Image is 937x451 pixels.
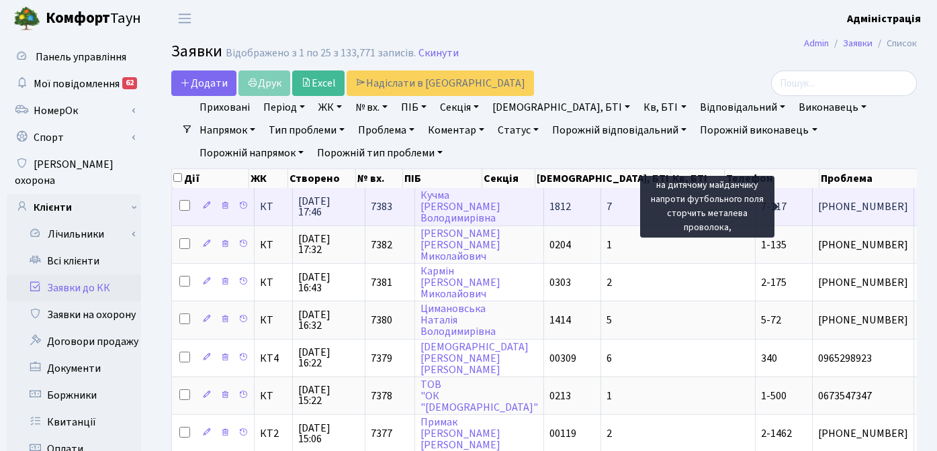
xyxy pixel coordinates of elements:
a: № вх. [350,96,393,119]
span: 0213 [549,389,571,403]
span: [PHONE_NUMBER] [818,240,908,250]
span: 340 [761,351,777,366]
span: КТ4 [260,353,287,364]
span: 1-500 [761,389,787,403]
span: КТ [260,240,287,250]
a: ЖК [313,96,347,119]
span: 2-1462 [761,426,792,441]
span: 7383 [371,199,392,214]
a: Клієнти [7,194,141,221]
a: Секція [435,96,484,119]
a: Панель управління [7,44,141,70]
span: 5-72 [761,313,781,328]
th: Кв, БТІ [671,169,725,188]
a: [PERSON_NAME] охорона [7,151,141,194]
button: Переключити навігацію [168,7,202,30]
a: НомерОк [7,97,141,124]
th: Створено [288,169,356,188]
span: 0303 [549,275,571,290]
span: 2-175 [761,275,787,290]
span: 0965298923 [818,353,908,364]
span: 2 [607,275,612,290]
a: Порожній виконавець [695,119,822,142]
a: Всі клієнти [7,248,141,274]
a: Договори продажу [7,328,141,355]
a: ЦимановськаНаталіяВолодимирівна [420,301,496,339]
span: КТ [260,201,287,212]
a: Відповідальний [695,96,791,119]
th: Проблема [819,169,932,188]
span: [DATE] 16:43 [298,272,359,293]
span: КТ [260,315,287,325]
span: Таун [46,7,141,30]
a: Порожній тип проблеми [312,142,448,164]
span: [DATE] 17:46 [298,196,359,217]
div: Відображено з 1 по 25 з 133,771 записів. [226,47,416,60]
a: Скинути [418,47,459,60]
nav: breadcrumb [784,30,937,58]
span: 1 [607,389,612,403]
span: 7378 [371,389,392,403]
span: КТ [260,277,287,288]
a: Admin [804,36,829,50]
span: 2 [607,426,612,441]
a: Порожній відповідальний [547,119,692,142]
span: КТ [260,391,287,401]
th: Секція [482,169,536,188]
span: [PHONE_NUMBER] [818,277,908,288]
img: logo.png [13,5,40,32]
span: 1414 [549,313,571,328]
a: Документи [7,355,141,382]
a: [DEMOGRAPHIC_DATA][PERSON_NAME][PERSON_NAME] [420,340,529,377]
span: Заявки [171,40,222,63]
a: Лічильники [15,221,141,248]
b: Адміністрація [847,11,921,26]
span: 1812 [549,199,571,214]
a: ТОВ"ОК"[DEMOGRAPHIC_DATA]" [420,377,538,415]
span: 0673547347 [818,391,908,401]
b: Комфорт [46,7,110,29]
a: Кармін[PERSON_NAME]Миколайович [420,264,500,301]
a: Excel [292,70,345,96]
span: [PHONE_NUMBER] [818,201,908,212]
li: Список [873,36,917,51]
span: [DATE] 16:32 [298,309,359,331]
a: Заявки на охорону [7,301,141,328]
span: 7380 [371,313,392,328]
th: Дії [172,169,249,188]
span: 7 [607,199,612,214]
a: Кучма[PERSON_NAME]Володимирівна [420,188,500,225]
span: 5 [607,313,612,328]
span: [DATE] 15:06 [298,423,359,444]
span: Панель управління [36,50,126,64]
a: Виконавець [793,96,872,119]
a: Коментар [422,119,490,142]
span: КТ2 [260,428,287,439]
a: Період [258,96,310,119]
div: 62 [122,77,137,89]
a: Мої повідомлення62 [7,70,141,97]
span: [DATE] 16:22 [298,347,359,368]
span: Мої повідомлення [34,77,120,91]
a: Кв, БТІ [638,96,691,119]
span: 1-135 [761,238,787,252]
span: Додати [180,76,228,91]
span: 1 [607,238,612,252]
th: № вх. [356,169,403,188]
span: 00309 [549,351,576,366]
a: Додати [171,70,236,96]
div: на дитячому майданчику напроти футбольного поля сторчить металева проволока, [640,176,774,238]
th: [DEMOGRAPHIC_DATA], БТІ [535,169,671,188]
a: Тип проблеми [263,119,350,142]
a: [DEMOGRAPHIC_DATA], БТІ [487,96,635,119]
span: 7382 [371,238,392,252]
span: 00119 [549,426,576,441]
span: [PHONE_NUMBER] [818,315,908,325]
a: Статус [492,119,544,142]
th: ПІБ [403,169,482,188]
a: Спорт [7,124,141,151]
span: 6 [607,351,612,366]
a: Проблема [353,119,420,142]
th: Телефон [725,169,819,188]
span: 7381 [371,275,392,290]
